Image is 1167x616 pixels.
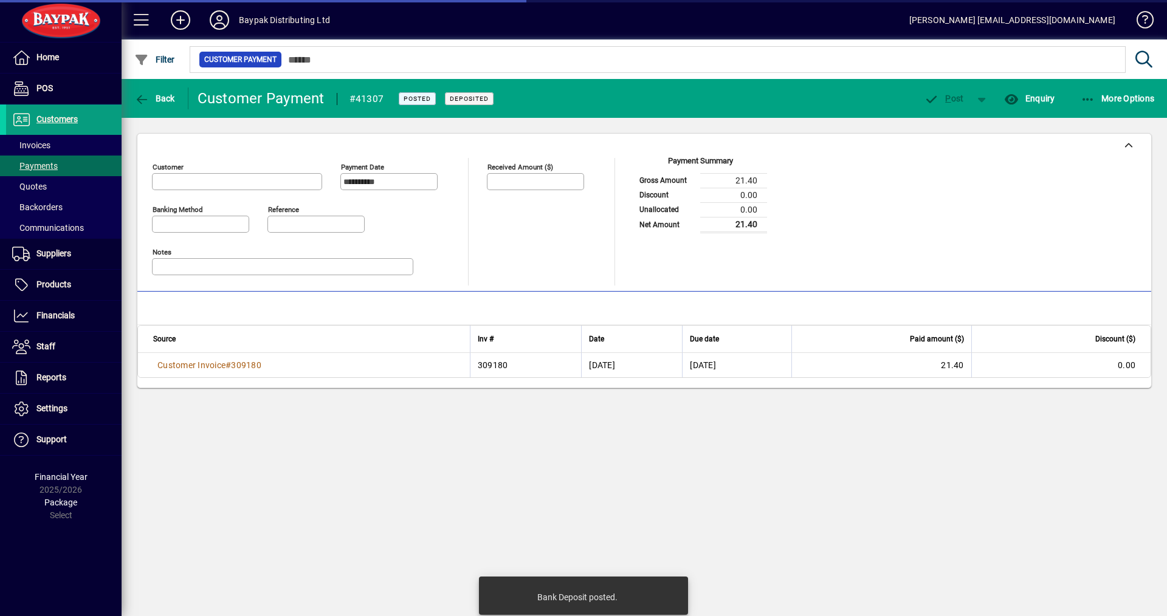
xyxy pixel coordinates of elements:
[1004,94,1055,103] span: Enquiry
[633,155,767,173] div: Payment Summary
[6,363,122,393] a: Reports
[122,87,188,109] app-page-header-button: Back
[153,332,176,346] span: Source
[36,52,59,62] span: Home
[153,248,171,256] mat-label: Notes
[12,223,84,233] span: Communications
[35,472,88,482] span: Financial Year
[36,114,78,124] span: Customers
[1078,87,1158,109] button: More Options
[131,49,178,70] button: Filter
[134,94,175,103] span: Back
[633,158,767,233] app-page-summary-card: Payment Summary
[6,197,122,217] a: Backorders
[268,205,299,214] mat-label: Reference
[633,188,700,202] td: Discount
[910,332,964,346] span: Paid amount ($)
[6,394,122,424] a: Settings
[231,360,261,370] span: 309180
[198,89,325,108] div: Customer Payment
[700,188,767,202] td: 0.00
[924,94,964,103] span: ost
[6,43,122,73] a: Home
[36,279,71,289] span: Products
[12,182,47,191] span: Quotes
[153,205,203,214] mat-label: Banking method
[1081,94,1155,103] span: More Options
[36,310,75,320] span: Financials
[36,434,67,444] span: Support
[36,248,71,258] span: Suppliers
[700,217,767,232] td: 21.40
[36,341,55,351] span: Staff
[349,89,384,109] div: #41307
[44,498,77,507] span: Package
[153,163,184,171] mat-label: Customer
[6,176,122,197] a: Quotes
[36,372,66,382] span: Reports
[404,95,431,103] span: Posted
[204,53,277,66] span: Customer Payment
[6,239,122,269] a: Suppliers
[6,217,122,238] a: Communications
[918,87,970,109] button: Post
[12,161,58,171] span: Payments
[682,353,791,377] td: [DATE]
[909,10,1115,30] div: [PERSON_NAME] [EMAIL_ADDRESS][DOMAIN_NAME]
[6,425,122,455] a: Support
[1095,332,1135,346] span: Discount ($)
[450,95,489,103] span: Deposited
[239,10,330,30] div: Baypak Distributing Ltd
[6,156,122,176] a: Payments
[36,83,53,93] span: POS
[478,332,494,346] span: Inv #
[700,173,767,188] td: 21.40
[6,301,122,331] a: Financials
[700,202,767,217] td: 0.00
[12,202,63,212] span: Backorders
[134,55,175,64] span: Filter
[690,332,719,346] span: Due date
[225,360,231,370] span: #
[36,403,67,413] span: Settings
[161,9,200,31] button: Add
[6,332,122,362] a: Staff
[633,173,700,188] td: Gross Amount
[200,9,239,31] button: Profile
[945,94,951,103] span: P
[589,332,604,346] span: Date
[487,163,553,171] mat-label: Received Amount ($)
[341,163,384,171] mat-label: Payment Date
[6,74,122,104] a: POS
[470,353,581,377] td: 309180
[6,135,122,156] a: Invoices
[1001,87,1058,109] button: Enquiry
[131,87,178,109] button: Back
[6,270,122,300] a: Products
[791,353,971,377] td: 21.40
[971,353,1151,377] td: 0.00
[581,353,682,377] td: [DATE]
[537,591,618,603] div: Bank Deposit posted.
[12,140,50,150] span: Invoices
[157,360,225,370] span: Customer Invoice
[633,217,700,232] td: Net Amount
[633,202,700,217] td: Unallocated
[153,358,266,372] a: Customer Invoice#309180
[1127,2,1152,42] a: Knowledge Base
